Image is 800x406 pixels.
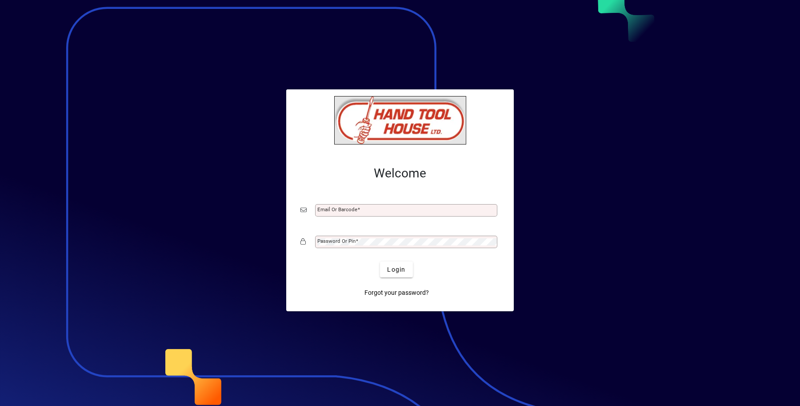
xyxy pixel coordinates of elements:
[380,261,412,277] button: Login
[317,238,356,244] mat-label: Password or Pin
[317,206,357,213] mat-label: Email or Barcode
[364,288,429,297] span: Forgot your password?
[387,265,405,274] span: Login
[300,166,500,181] h2: Welcome
[361,285,432,301] a: Forgot your password?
